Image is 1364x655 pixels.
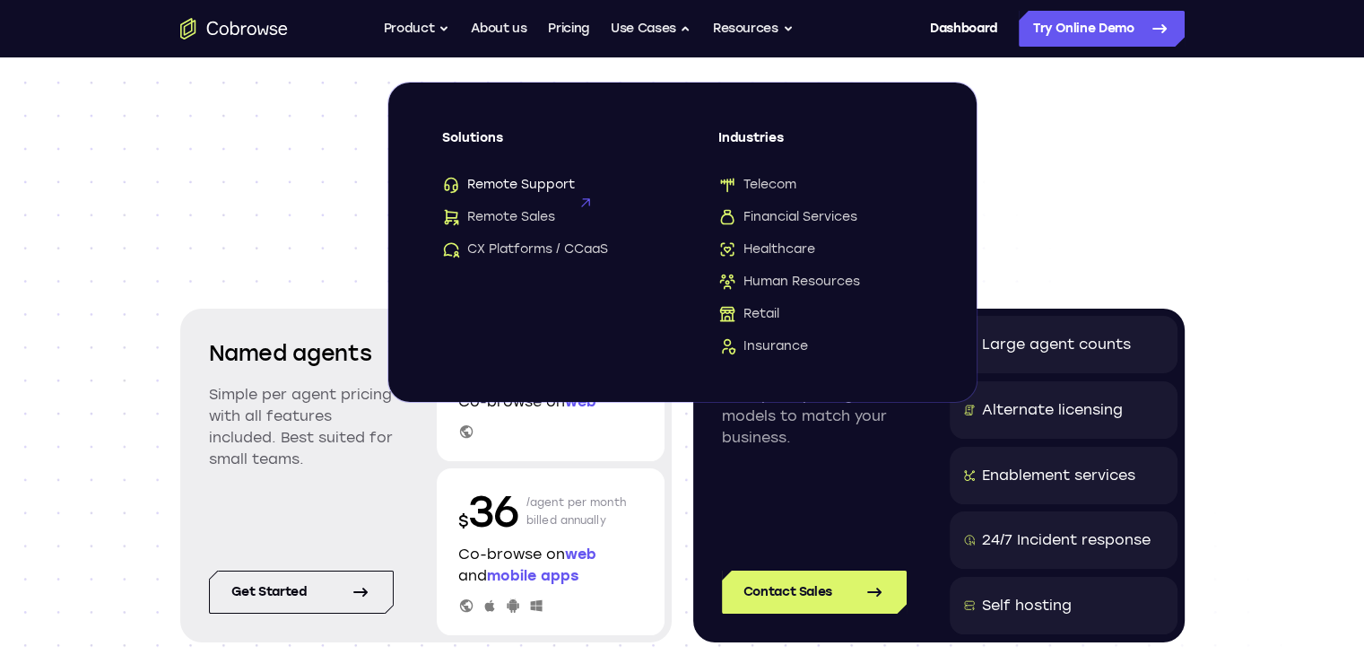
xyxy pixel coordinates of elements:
[442,240,460,258] img: CX Platforms / CCaaS
[718,305,736,323] img: Retail
[930,11,997,47] a: Dashboard
[718,273,736,291] img: Human Resources
[713,11,794,47] button: Resources
[442,240,608,258] span: CX Platforms / CCaaS
[718,305,779,323] span: Retail
[442,176,575,194] span: Remote Support
[471,11,526,47] a: About us
[180,18,288,39] a: Go to the home page
[718,337,808,355] span: Insurance
[442,129,647,162] span: Solutions
[982,399,1123,421] div: Alternate licensing
[442,176,647,194] a: Remote SupportRemote Support
[718,273,923,291] a: Human ResourcesHuman Resources
[718,337,923,355] a: InsuranceInsurance
[718,337,736,355] img: Insurance
[982,465,1135,486] div: Enablement services
[718,240,815,258] span: Healthcare
[180,144,1185,258] h1: pricing models
[565,546,596,563] span: web
[718,305,923,323] a: RetailRetail
[209,571,394,614] a: Get started
[209,384,394,470] p: Simple per agent pricing with all features included. Best suited for small teams.
[718,176,923,194] a: TelecomTelecom
[982,529,1151,551] div: 24/7 Incident response
[458,511,469,531] span: $
[718,208,923,226] a: Financial ServicesFinancial Services
[384,11,450,47] button: Product
[718,176,796,194] span: Telecom
[611,11,691,47] button: Use Cases
[487,567,578,584] span: mobile apps
[180,144,1185,201] span: Scalable and customized
[526,483,627,540] p: /agent per month billed annually
[458,483,519,540] p: 36
[718,240,736,258] img: Healthcare
[442,176,460,194] img: Remote Support
[1019,11,1185,47] a: Try Online Demo
[722,571,907,614] a: Contact Sales
[548,11,589,47] a: Pricing
[718,273,860,291] span: Human Resources
[442,240,647,258] a: CX Platforms / CCaaSCX Platforms / CCaaS
[982,334,1131,355] div: Large agent counts
[718,208,857,226] span: Financial Services
[982,595,1072,616] div: Self hosting
[722,384,907,449] p: Enterprise pricing models to match your business.
[442,208,555,226] span: Remote Sales
[458,544,643,587] p: Co-browse on and
[718,129,923,162] span: Industries
[718,208,736,226] img: Financial Services
[442,208,460,226] img: Remote Sales
[458,391,643,413] p: Co-browse on
[718,240,923,258] a: HealthcareHealthcare
[442,208,647,226] a: Remote SalesRemote Sales
[718,176,736,194] img: Telecom
[209,337,394,370] h2: Named agents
